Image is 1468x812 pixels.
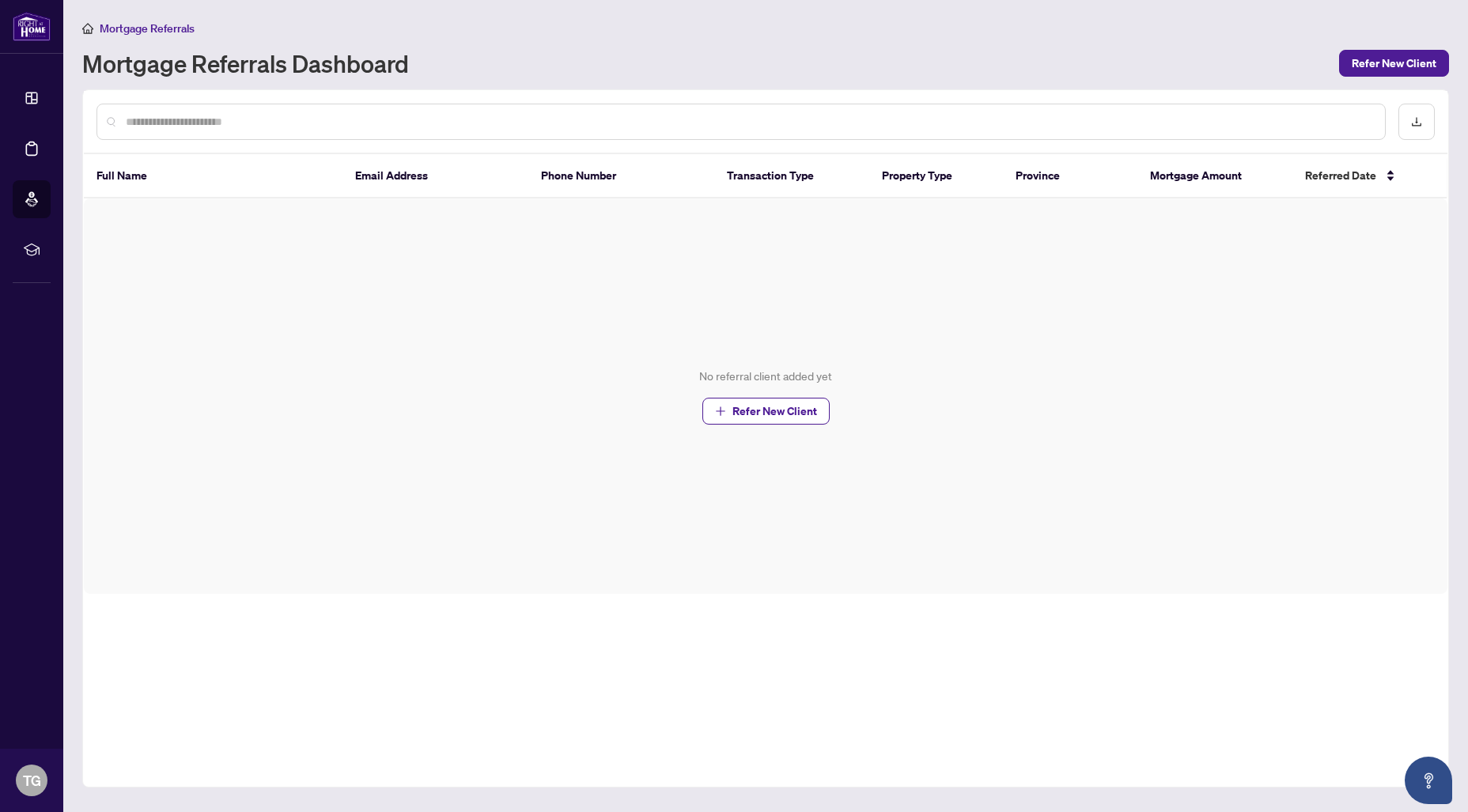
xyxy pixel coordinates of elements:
[1398,104,1435,140] button: download
[1292,154,1447,198] th: Referred Date
[702,398,830,425] button: Refer New Client
[732,398,817,424] span: Refer New Client
[13,12,51,41] img: logo
[82,51,409,76] h1: Mortgage Referrals Dashboard
[869,154,1004,198] th: Property Type
[528,154,714,198] th: Phone Number
[1137,154,1292,198] th: Mortgage Amount
[1305,167,1376,184] span: Referred Date
[23,769,41,791] span: TG
[342,154,528,198] th: Email Address
[84,154,342,198] th: Full Name
[1411,116,1422,127] span: download
[1352,51,1436,76] span: Refer New Client
[100,21,195,36] span: Mortgage Referrals
[1003,154,1137,198] th: Province
[699,368,832,385] div: No referral client added yet
[715,406,726,417] span: plus
[1405,757,1452,804] button: Open asap
[714,154,869,198] th: Transaction Type
[1339,50,1449,77] button: Refer New Client
[82,23,93,34] span: home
